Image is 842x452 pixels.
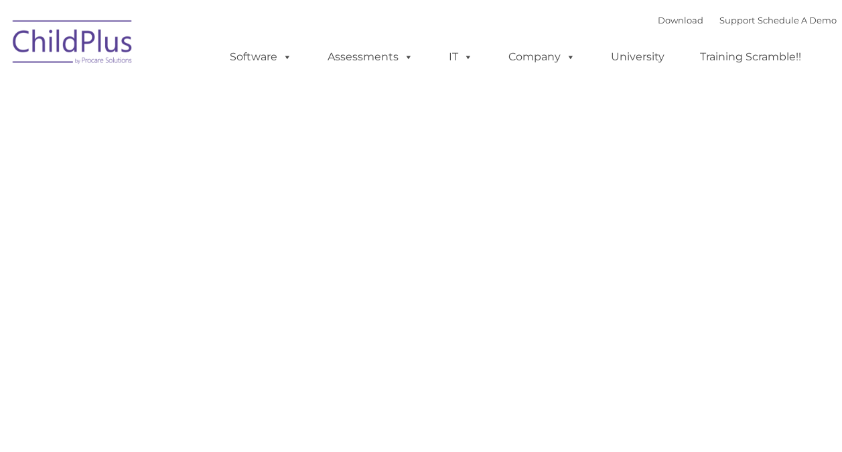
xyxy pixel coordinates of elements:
img: ChildPlus by Procare Solutions [6,11,140,78]
a: Company [495,44,589,70]
a: University [598,44,678,70]
a: Support [719,15,755,25]
font: | [658,15,837,25]
a: Software [216,44,305,70]
a: IT [435,44,486,70]
a: Download [658,15,703,25]
a: Assessments [314,44,427,70]
a: Training Scramble!! [687,44,815,70]
a: Schedule A Demo [758,15,837,25]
